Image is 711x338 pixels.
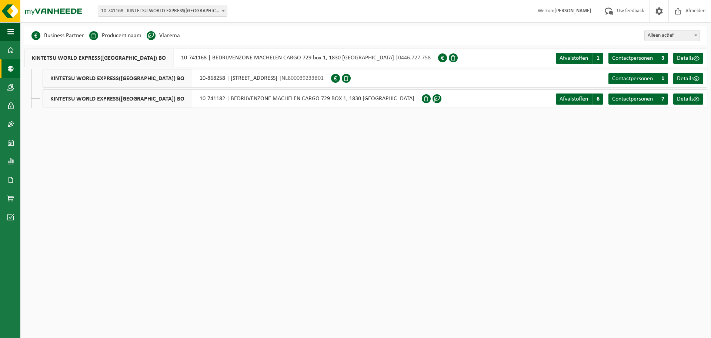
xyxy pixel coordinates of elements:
span: 10-741168 - KINTETSU WORLD EXPRESS(BENELUX) BO - MACHELEN [98,6,227,16]
span: NL800039233B01 [281,75,324,81]
li: Producent naam [89,30,141,41]
div: 10-741168 | BEDRIJVENZONE MACHELEN CARGO 729 box 1, 1830 [GEOGRAPHIC_DATA] | [24,49,438,67]
a: Details [673,93,703,105]
span: 1 [657,73,668,84]
span: 10-741168 - KINTETSU WORLD EXPRESS(BENELUX) BO - MACHELEN [98,6,227,17]
strong: [PERSON_NAME] [554,8,591,14]
span: 7 [657,93,668,105]
span: Afvalstoffen [560,96,588,102]
span: Details [677,96,694,102]
a: Contactpersonen 7 [608,93,668,105]
a: Contactpersonen 3 [608,53,668,64]
a: Afvalstoffen 6 [556,93,603,105]
span: Details [677,76,694,82]
span: 1 [592,53,603,64]
div: 10-868258 | [STREET_ADDRESS] | [43,69,331,88]
a: Contactpersonen 1 [608,73,668,84]
div: 10-741182 | BEDRIJVENZONE MACHELEN CARGO 729 BOX 1, 1830 [GEOGRAPHIC_DATA] [43,89,422,108]
span: 3 [657,53,668,64]
span: KINTETSU WORLD EXPRESS([GEOGRAPHIC_DATA]) BO [43,90,192,108]
li: Vlarema [147,30,180,41]
a: Details [673,73,703,84]
span: KINTETSU WORLD EXPRESS([GEOGRAPHIC_DATA]) BO [43,69,192,87]
a: Details [673,53,703,64]
span: 6 [592,93,603,105]
span: 0446.727.758 [398,55,431,61]
span: Contactpersonen [612,55,653,61]
span: KINTETSU WORLD EXPRESS([GEOGRAPHIC_DATA]) BO [24,49,174,67]
span: Contactpersonen [612,96,653,102]
span: Afvalstoffen [560,55,588,61]
span: Contactpersonen [612,76,653,82]
span: Details [677,55,694,61]
a: Afvalstoffen 1 [556,53,603,64]
li: Business Partner [31,30,84,41]
span: Alleen actief [645,30,700,41]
